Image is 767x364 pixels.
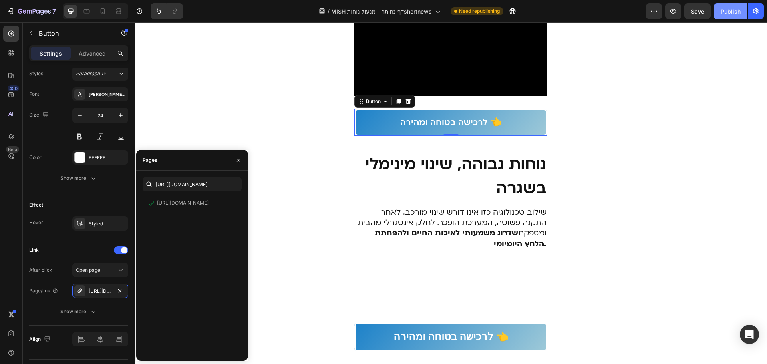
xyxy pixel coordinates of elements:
div: Effect [29,201,43,209]
a: לרכישה בטוחה ומהירה 👈 [220,87,413,113]
div: Publish [721,7,741,16]
div: Link [29,247,39,254]
div: Button [230,76,248,83]
span: / [328,7,330,16]
div: Hover [29,219,43,226]
p: 7 [52,6,56,16]
div: Align [29,334,52,345]
a: לרכישה בטוחה ומהירה 👈 [220,300,413,329]
div: [URL][DOMAIN_NAME] [157,199,209,207]
p: Advanced [79,49,106,58]
button: Show more [29,304,128,319]
div: [PERSON_NAME]-Demibold-AAA [89,91,126,98]
button: Save [684,3,711,19]
div: [URL][DOMAIN_NAME] [89,288,112,295]
div: FFFFFF [89,154,126,161]
div: Show more [60,174,97,182]
h2: נוחות גבוהה, שינוי מינימלי בשגרה [220,129,413,179]
div: Pages [143,157,157,164]
div: Show more [60,308,97,316]
button: Show more [29,171,128,185]
div: 450 [8,85,19,91]
button: 7 [3,3,60,19]
div: Size [29,110,50,121]
button: Publish [714,3,747,19]
span: Open page [76,267,100,273]
strong: שדרוג משמעותי לאיכות החיים ולהפחתת הלחץ היומיומי. [240,205,412,226]
input: Insert link or search [143,177,242,191]
div: Font [29,91,39,98]
div: Open Intercom Messenger [740,325,759,344]
span: MISH דף נחיתה - מנעול נוחותshortnews [331,7,432,16]
div: Styled [89,220,126,227]
div: Color [29,154,42,161]
p: Settings [40,49,62,58]
div: Undo/Redo [151,3,183,19]
p: לרכישה בטוחה ומהירה 👈 [259,305,374,324]
button: Open page [72,263,128,277]
div: After click [29,267,52,274]
iframe: Design area [135,22,767,364]
div: Styles [29,70,43,77]
button: Paragraph 1* [72,66,128,81]
p: שילוב טכנולוגיה כזו אינו דורש שינוי מורכב. לאחר התקנה פשוטה, המערכת הופכת לחלק אינטגרלי מהבית ומספקת [221,185,412,227]
div: Page/link [29,287,58,294]
p: Button [39,28,107,38]
span: Need republishing [459,8,500,15]
span: Paragraph 1* [76,70,106,77]
p: לרכישה בטוחה ומהירה 👈 [266,91,367,109]
div: Beta [6,146,19,153]
span: Save [691,8,704,15]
